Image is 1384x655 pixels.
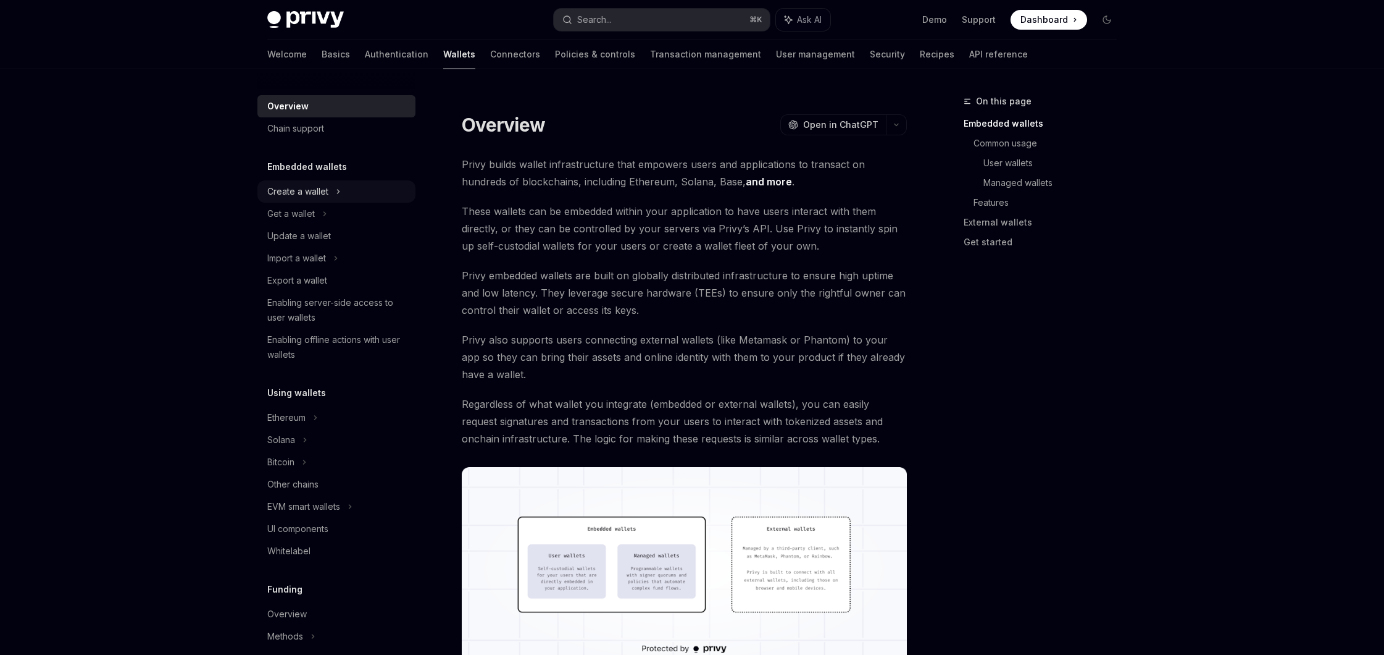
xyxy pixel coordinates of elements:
span: These wallets can be embedded within your application to have users interact with them directly, ... [462,203,907,255]
div: Import a wallet [267,251,326,266]
div: Solana [267,433,295,447]
a: Security [870,40,905,69]
h5: Using wallets [267,386,326,400]
div: Enabling server-side access to user wallets [267,295,408,325]
a: Overview [257,95,415,117]
a: External wallets [964,213,1127,232]
span: ⌘ K [749,15,762,25]
div: Whitelabel [267,544,311,559]
div: EVM smart wallets [267,499,340,514]
a: User management [776,40,855,69]
img: dark logo [267,11,344,28]
span: Regardless of what wallet you integrate (embedded or external wallets), you can easily request si... [462,395,907,447]
a: Transaction management [650,40,761,69]
a: Dashboard [1011,10,1087,30]
button: Open in ChatGPT [780,114,886,135]
h5: Funding [267,582,302,597]
div: Bitcoin [267,455,294,470]
div: Export a wallet [267,273,327,288]
a: and more [746,175,792,188]
a: Whitelabel [257,540,415,562]
a: Wallets [443,40,475,69]
div: Create a wallet [267,184,328,199]
a: Authentication [365,40,428,69]
a: Common usage [973,133,1127,153]
a: Enabling server-side access to user wallets [257,292,415,329]
button: Search...⌘K [554,9,770,31]
h1: Overview [462,114,545,136]
div: Methods [267,629,303,644]
span: On this page [976,94,1032,109]
button: Ask AI [776,9,830,31]
a: User wallets [983,153,1127,173]
a: UI components [257,518,415,540]
div: Overview [267,99,309,114]
a: Support [962,14,996,26]
span: Privy embedded wallets are built on globally distributed infrastructure to ensure high uptime and... [462,267,907,319]
div: Enabling offline actions with user wallets [267,332,408,362]
a: Other chains [257,473,415,496]
div: Overview [267,607,307,622]
a: Enabling offline actions with user wallets [257,329,415,366]
a: Embedded wallets [964,114,1127,133]
a: Update a wallet [257,225,415,247]
span: Ask AI [797,14,822,26]
a: Get started [964,232,1127,252]
span: Dashboard [1020,14,1068,26]
a: Basics [322,40,350,69]
a: Connectors [490,40,540,69]
button: Toggle dark mode [1097,10,1117,30]
a: Policies & controls [555,40,635,69]
a: Recipes [920,40,954,69]
div: Get a wallet [267,206,315,221]
a: Demo [922,14,947,26]
div: Other chains [267,477,319,492]
a: Export a wallet [257,269,415,292]
div: Ethereum [267,410,306,425]
div: Update a wallet [267,229,331,243]
span: Privy builds wallet infrastructure that empowers users and applications to transact on hundreds o... [462,156,907,190]
a: Overview [257,603,415,625]
a: Managed wallets [983,173,1127,193]
a: Chain support [257,117,415,140]
span: Privy also supports users connecting external wallets (like Metamask or Phantom) to your app so t... [462,331,907,383]
a: Features [973,193,1127,213]
h5: Embedded wallets [267,159,347,174]
span: Open in ChatGPT [803,119,878,131]
div: Chain support [267,121,324,136]
div: UI components [267,522,328,536]
a: Welcome [267,40,307,69]
a: API reference [969,40,1028,69]
div: Search... [577,12,612,27]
